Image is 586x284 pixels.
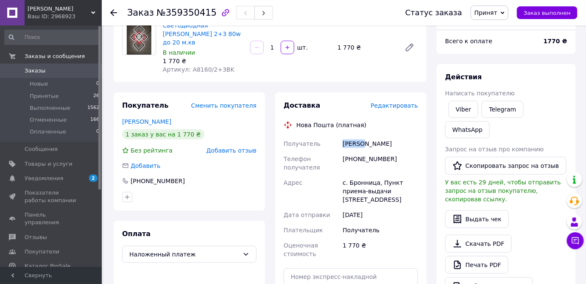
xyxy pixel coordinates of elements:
span: Всего к оплате [445,38,492,45]
a: Telegram [482,101,523,118]
span: 166 [90,116,99,124]
span: Написать покупателю [445,90,515,97]
div: Получатель [341,223,420,238]
span: Телефон получателя [284,156,320,171]
span: Оплата [122,230,151,238]
span: Покупатель [122,101,168,109]
span: Сменить покупателя [191,102,257,109]
span: 0 [96,80,99,88]
div: [PHONE_NUMBER] [130,177,186,185]
span: Наложенный платеж [129,250,239,259]
span: Редактировать [371,102,418,109]
a: Печать PDF [445,256,508,274]
button: Чат с покупателем [567,232,584,249]
a: WhatsApp [445,121,490,138]
div: 1 заказ у вас на 1 770 ₴ [122,129,204,139]
span: Сообщения [25,145,58,153]
span: Артикул: A8160/2+3BK [163,66,234,73]
div: шт. [295,43,309,52]
input: Поиск [4,30,100,45]
div: 1 770 ₴ [341,238,420,262]
a: [PERSON_NAME] [122,118,171,125]
button: Заказ выполнен [517,6,578,19]
span: Плательщик [284,227,323,234]
a: Viber [449,101,478,118]
b: 1770 ₴ [544,38,567,45]
span: Принят [474,9,497,16]
span: 0 [96,128,99,136]
span: Добавить отзыв [206,147,257,154]
span: Без рейтинга [131,147,173,154]
a: Редактировать [401,39,418,56]
span: Доставка [284,101,321,109]
div: Нова Пошта (платная) [294,121,368,129]
span: Новые [30,80,48,88]
div: [PHONE_NUMBER] [341,151,420,175]
span: 2 [89,175,98,182]
div: Ваш ID: 2968923 [28,13,102,20]
img: Светодиодная люстра Ромби 2+3 80w до 20 м.кв [127,22,152,55]
span: Запрос на отзыв про компанию [445,146,544,153]
span: Адрес [284,179,302,186]
div: 1 770 ₴ [163,57,243,65]
span: Принятые [30,92,59,100]
span: Добавить [131,162,160,169]
div: [PERSON_NAME] [341,136,420,151]
div: Статус заказа [405,8,462,17]
span: Aleksandra_flash [28,5,91,13]
span: Каталог ProSale [25,262,70,270]
span: Заказ выполнен [524,10,571,16]
a: Скачать PDF [445,235,512,253]
button: Скопировать запрос на отзыв [445,157,566,175]
span: Заказы и сообщения [25,53,85,60]
span: 26 [93,92,99,100]
div: [DATE] [341,207,420,223]
span: Заказ [127,8,154,18]
span: У вас есть 29 дней, чтобы отправить запрос на отзыв покупателю, скопировав ссылку. [445,179,561,203]
span: Уведомления [25,175,63,182]
span: Панель управления [25,211,78,226]
span: Заказы [25,67,45,75]
div: Вернуться назад [110,8,117,17]
button: Выдать чек [445,210,509,228]
span: 1562 [87,104,99,112]
div: с. Бронница, Пункт приема-выдачи [STREET_ADDRESS] [341,175,420,207]
span: Оплаченные [30,128,66,136]
span: Покупатели [25,248,59,256]
div: 1 770 ₴ [334,42,398,53]
span: Товары и услуги [25,160,73,168]
span: Отзывы [25,234,47,241]
span: №359350415 [156,8,217,18]
span: Выполненные [30,104,70,112]
span: Показатели работы компании [25,189,78,204]
span: В наличии [163,49,195,56]
span: Действия [445,73,482,81]
span: Оценочная стоимость [284,242,318,257]
span: Отмененные [30,116,67,124]
span: Получатель [284,140,321,147]
a: Светодиодная [PERSON_NAME] 2+3 80w до 20 м.кв [163,22,241,46]
span: Дата отправки [284,212,330,218]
